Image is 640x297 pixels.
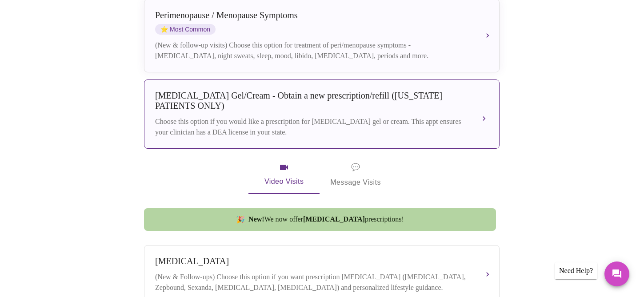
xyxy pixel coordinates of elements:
span: star [160,26,168,33]
strong: New! [248,215,264,223]
div: Choose this option if you would like a prescription for [MEDICAL_DATA] gel or cream. This appt en... [155,116,471,138]
div: (New & follow-up visits) Choose this option for treatment of peri/menopause symptoms - [MEDICAL_D... [155,40,471,61]
button: [MEDICAL_DATA] Gel/Cream - Obtain a new prescription/refill ([US_STATE] PATIENTS ONLY)Choose this... [144,79,500,149]
span: message [351,161,360,174]
span: new [236,215,245,224]
span: Most Common [155,24,216,35]
div: [MEDICAL_DATA] Gel/Cream - Obtain a new prescription/refill ([US_STATE] PATIENTS ONLY) [155,91,471,111]
div: (New & Follow-ups) Choose this option if you want prescription [MEDICAL_DATA] ([MEDICAL_DATA], Ze... [155,272,471,293]
button: Messages [604,261,629,286]
strong: [MEDICAL_DATA] [303,215,365,223]
span: Video Visits [259,162,309,188]
span: We now offer prescriptions! [248,215,404,223]
span: Message Visits [330,161,381,189]
div: Need Help? [555,262,597,279]
div: Perimenopause / Menopause Symptoms [155,10,471,20]
div: [MEDICAL_DATA] [155,256,471,266]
